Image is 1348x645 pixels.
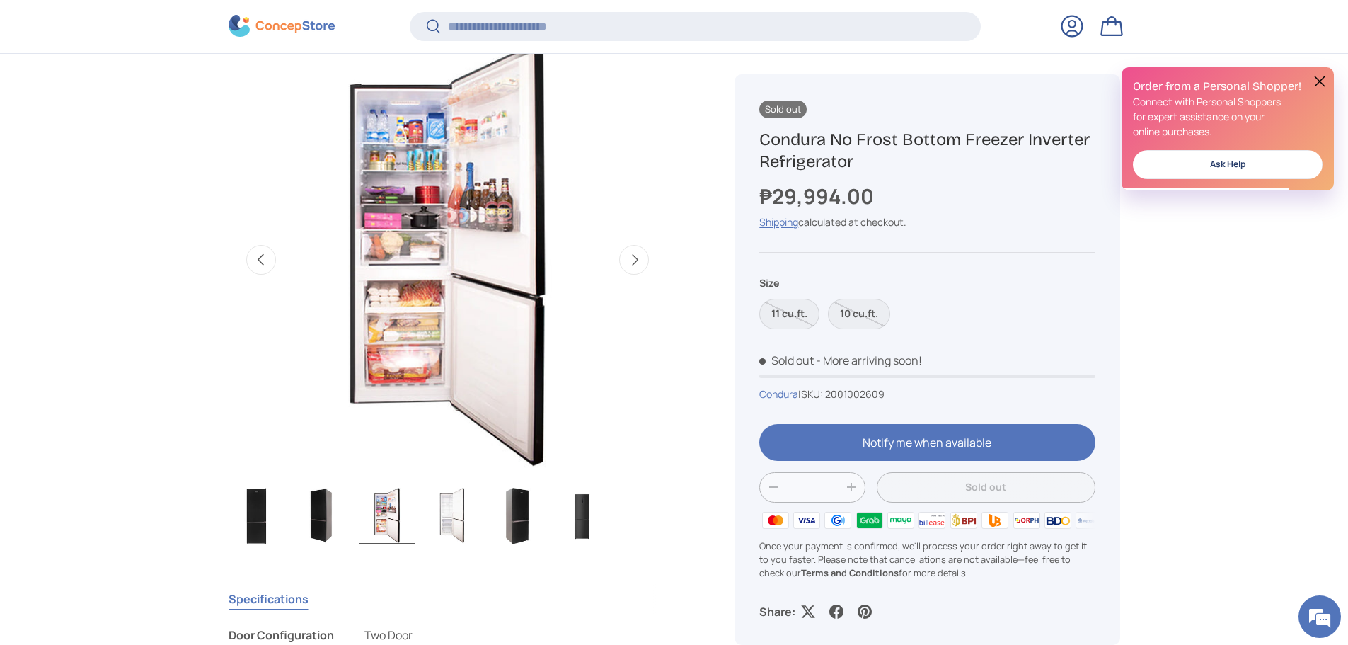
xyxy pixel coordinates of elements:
media-gallery: Gallery Viewer [229,40,667,549]
label: Sold out [828,299,890,329]
img: condura-no-frost-bottom-freezer-inverter-refrigerator-matte-black-full-open-door-with-sample-cont... [359,488,415,544]
p: Once your payment is confirmed, we'll process your order right away to get it to you faster. Plea... [759,540,1095,581]
span: | [798,387,885,401]
img: condura-no-frost-bottom-freezer-inverter-refrigerator-matte-black-closed-door-right-side-view-con... [490,488,545,544]
img: ubp [979,510,1010,531]
img: condura-no-frost-bottom-freezer-inverter-refrigerator-matte-black-closed-door-full-view-concepstore [229,488,284,544]
img: ConcepStore [229,16,335,38]
span: SKU: [801,387,823,401]
img: condura-no-frost-bottom-freezer-inverter-refrigerator-matte-black-closed-door-full-view-concepstore [555,488,610,544]
a: Shipping [759,216,798,229]
img: grabpay [853,510,885,531]
img: bpi [948,510,979,531]
p: - More arriving soon! [816,353,922,368]
img: gcash [822,510,853,531]
p: Connect with Personal Shoppers for expert assistance on your online purchases. [1133,94,1323,139]
button: Sold out [877,472,1095,503]
a: Ask Help [1133,150,1323,179]
h2: Order from a Personal Shopper! [1133,79,1323,94]
img: billease [916,510,947,531]
img: condura-no-frost-bottom-freezer-inverter-refrigerator-matte-black-full-open-door-without-sample-c... [425,488,480,544]
div: calculated at checkout. [759,215,1095,230]
button: Specifications [229,583,309,615]
label: Sold out [759,299,819,329]
img: metrobank [1073,510,1105,531]
a: Terms and Conditions [801,567,899,580]
p: Share: [759,603,795,620]
img: condura-no-frost-bottom-freezer-inverter-refrigerator-matte-black-closed-door-full-left-side-view... [294,488,350,544]
a: Condura [759,387,798,401]
img: visa [791,510,822,531]
span: Sold out [759,353,814,368]
h1: Condura No Frost Bottom Freezer Inverter Refrigerator [759,129,1095,173]
legend: Size [759,276,779,291]
span: Two Door [364,627,413,643]
img: qrph [1010,510,1042,531]
span: 2001002609 [825,387,885,401]
img: maya [885,510,916,531]
img: bdo [1042,510,1073,531]
strong: ₱29,994.00 [759,182,877,210]
img: master [759,510,790,531]
span: Sold out [759,101,807,118]
div: Door Configuration [229,627,342,644]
